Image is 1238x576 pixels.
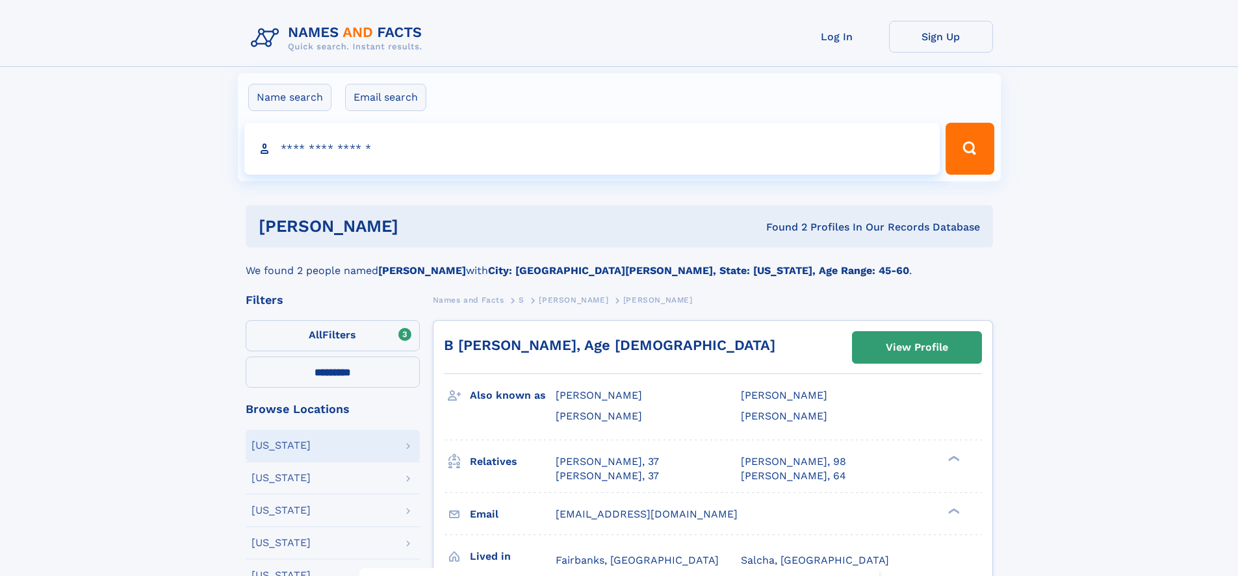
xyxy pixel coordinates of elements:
a: S [519,292,524,308]
h3: Lived in [470,545,556,568]
h1: [PERSON_NAME] [259,218,582,234]
h3: Email [470,503,556,525]
img: Logo Names and Facts [246,21,433,56]
div: Filters [246,294,420,306]
span: All [309,329,322,341]
a: [PERSON_NAME], 37 [556,469,659,483]
span: [PERSON_NAME] [741,410,827,422]
div: [US_STATE] [251,440,311,451]
h3: Relatives [470,451,556,473]
a: [PERSON_NAME], 64 [741,469,846,483]
a: [PERSON_NAME] [539,292,608,308]
label: Name search [248,84,331,111]
a: Names and Facts [433,292,504,308]
div: [US_STATE] [251,505,311,516]
span: [PERSON_NAME] [623,295,693,305]
b: [PERSON_NAME] [378,264,466,277]
a: B [PERSON_NAME], Age [DEMOGRAPHIC_DATA] [444,337,775,353]
a: View Profile [853,332,981,363]
div: ❯ [945,507,961,515]
label: Email search [345,84,426,111]
div: Browse Locations [246,403,420,415]
button: Search Button [946,123,994,175]
span: Fairbanks, [GEOGRAPHIC_DATA] [556,554,719,566]
span: S [519,295,524,305]
span: [PERSON_NAME] [539,295,608,305]
div: View Profile [886,332,948,362]
a: Log In [785,21,889,53]
div: [US_STATE] [251,538,311,548]
span: Salcha, [GEOGRAPHIC_DATA] [741,554,889,566]
div: We found 2 people named with . [246,247,993,279]
div: Found 2 Profiles In Our Records Database [582,220,980,234]
span: [PERSON_NAME] [556,389,642,401]
span: [EMAIL_ADDRESS][DOMAIN_NAME] [556,508,738,520]
label: Filters [246,320,420,351]
span: [PERSON_NAME] [741,389,827,401]
b: City: [GEOGRAPHIC_DATA][PERSON_NAME], State: [US_STATE], Age Range: 45-60 [488,264,909,277]
span: [PERSON_NAME] [556,410,642,422]
input: search input [244,123,940,175]
h3: Also known as [470,384,556,407]
a: [PERSON_NAME], 37 [556,455,659,469]
a: [PERSON_NAME], 98 [741,455,846,469]
a: Sign Up [889,21,993,53]
div: [US_STATE] [251,473,311,483]
div: ❯ [945,454,961,462]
